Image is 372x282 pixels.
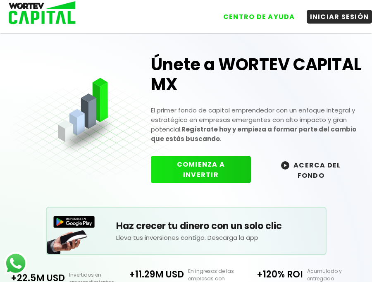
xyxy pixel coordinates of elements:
[259,156,362,184] button: ACERCA DEL FONDO
[47,222,88,253] img: Teléfono
[53,216,95,228] img: Disponible en Google Play
[281,161,289,170] img: wortev-capital-acerca-del-fondo
[151,55,363,94] h1: Únete a WORTEV CAPITAL MX
[151,125,356,143] strong: Regístrate hoy y empieza a formar parte del cambio que estás buscando
[126,268,184,281] p: +11.29M USD
[4,252,27,275] img: logos_whatsapp-icon.242b2217.svg
[116,219,325,233] h5: Haz crecer tu dinero con un solo clic
[246,268,303,281] p: +120% ROI
[151,170,260,179] a: COMIENZA A INVERTIR
[151,105,363,143] p: El primer fondo de capital emprendedor con un enfoque integral y estratégico en empresas emergent...
[212,4,298,24] a: CENTRO DE AYUDA
[116,233,325,242] p: Lleva tus inversiones contigo. Descarga la app
[151,156,251,183] button: COMIENZA A INVERTIR
[220,10,298,24] button: CENTRO DE AYUDA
